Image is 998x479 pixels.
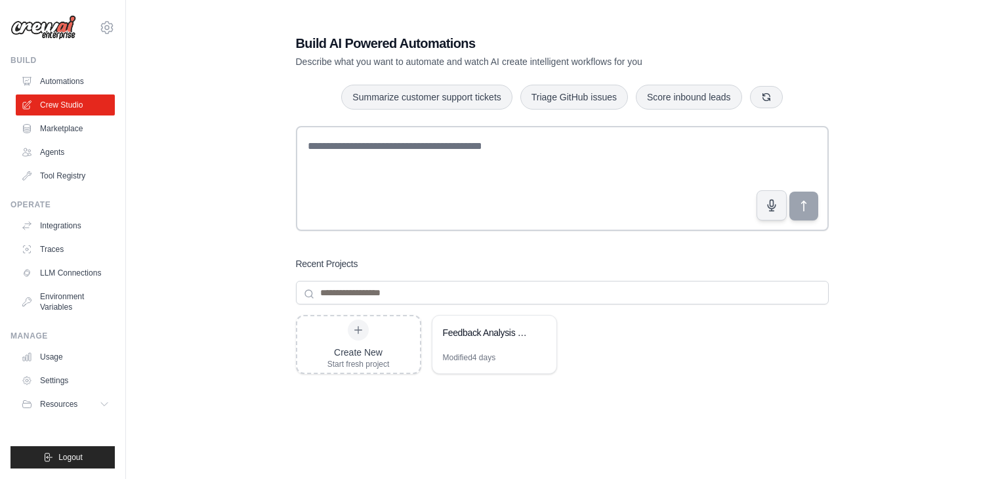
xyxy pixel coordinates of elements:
[16,394,115,415] button: Resources
[10,446,115,469] button: Logout
[16,239,115,260] a: Traces
[16,94,115,115] a: Crew Studio
[16,346,115,367] a: Usage
[520,85,628,110] button: Triage GitHub issues
[750,86,783,108] button: Get new suggestions
[296,34,737,52] h1: Build AI Powered Automations
[327,359,390,369] div: Start fresh project
[443,326,533,339] div: Feedback Analysis & Product Insights
[16,286,115,318] a: Environment Variables
[757,190,787,220] button: Click to speak your automation idea
[443,352,496,363] div: Modified 4 days
[40,399,77,409] span: Resources
[10,331,115,341] div: Manage
[10,15,76,40] img: Logo
[16,215,115,236] a: Integrations
[16,370,115,391] a: Settings
[16,165,115,186] a: Tool Registry
[296,55,737,68] p: Describe what you want to automate and watch AI create intelligent workflows for you
[16,142,115,163] a: Agents
[636,85,742,110] button: Score inbound leads
[296,257,358,270] h3: Recent Projects
[327,346,390,359] div: Create New
[10,199,115,210] div: Operate
[58,452,83,463] span: Logout
[341,85,512,110] button: Summarize customer support tickets
[16,71,115,92] a: Automations
[16,118,115,139] a: Marketplace
[16,262,115,283] a: LLM Connections
[10,55,115,66] div: Build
